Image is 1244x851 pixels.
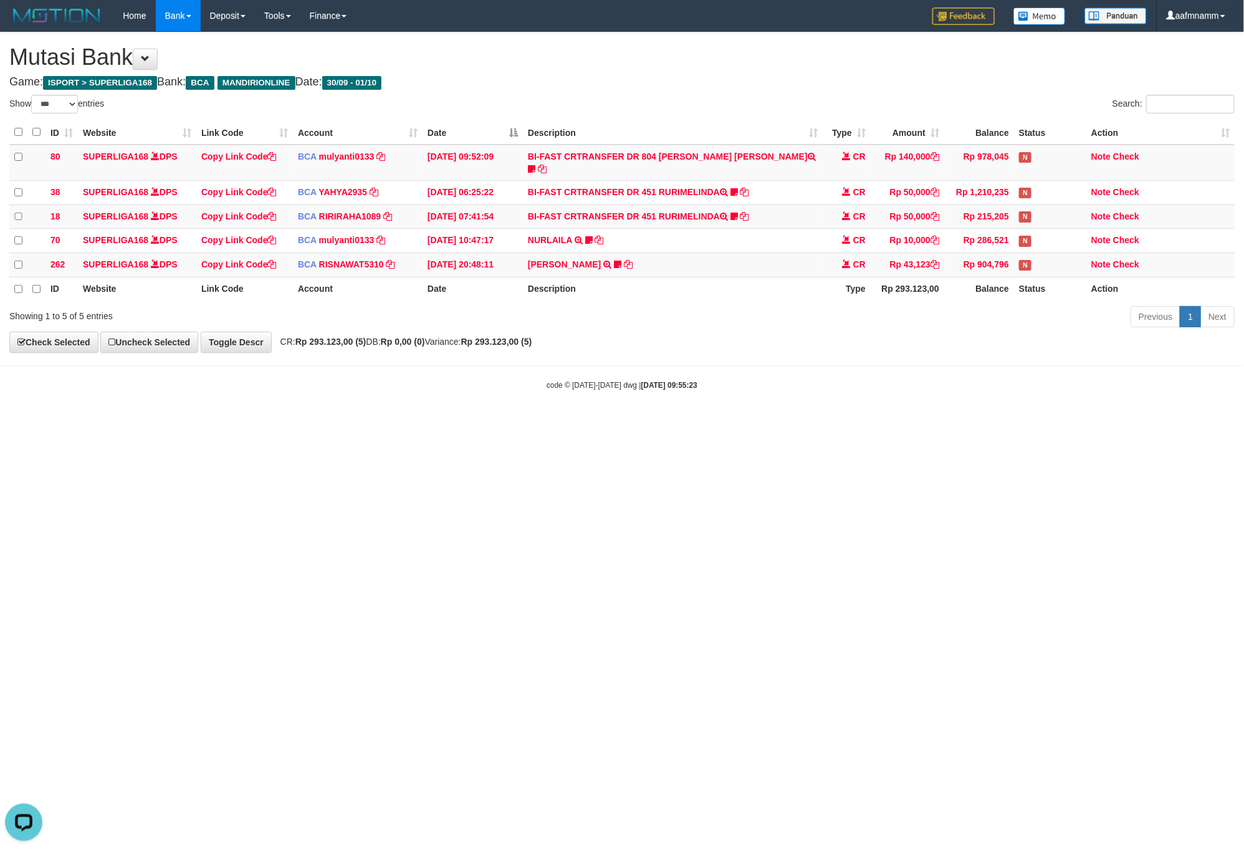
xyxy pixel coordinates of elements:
a: SUPERLIGA168 [83,151,148,161]
td: DPS [78,204,196,229]
span: 80 [50,151,60,161]
a: mulyanti0133 [319,235,375,245]
th: Website [78,277,196,301]
a: Uncheck Selected [100,332,198,353]
small: code © [DATE]-[DATE] dwg | [547,381,697,390]
th: Balance [944,277,1014,301]
a: SUPERLIGA168 [83,211,148,221]
td: Rp 50,000 [871,180,944,204]
td: [DATE] 06:25:22 [423,180,523,204]
a: Note [1091,187,1111,197]
a: SUPERLIGA168 [83,259,148,269]
a: Check Selected [9,332,98,353]
td: BI-FAST CRTRANSFER DR 451 RURIMELINDA [523,204,823,229]
th: Date: activate to sort column descending [423,120,523,145]
th: Account [293,277,423,301]
a: Check [1113,211,1139,221]
td: Rp 140,000 [871,145,944,181]
td: DPS [78,180,196,204]
span: BCA [186,76,214,90]
td: Rp 43,123 [871,253,944,277]
a: YAHYA2935 [318,187,367,197]
a: Copy mulyanti0133 to clipboard [376,151,385,161]
span: BCA [298,259,317,269]
span: CR [853,235,866,245]
strong: Rp 0,00 (0) [381,337,425,347]
th: Amount: activate to sort column ascending [871,120,944,145]
span: 38 [50,187,60,197]
a: Next [1200,306,1235,327]
a: 1 [1180,306,1201,327]
a: Toggle Descr [201,332,272,353]
label: Show entries [9,95,104,113]
a: Copy BI-FAST CRTRANSFER DR 451 RURIMELINDA to clipboard [740,211,749,221]
span: Has Note [1019,211,1031,222]
a: Copy Link Code [201,151,277,161]
td: [DATE] 10:47:17 [423,229,523,253]
span: CR [853,151,866,161]
a: Copy Rp 43,123 to clipboard [931,259,939,269]
a: [PERSON_NAME] [528,259,601,269]
span: BCA [298,235,317,245]
th: Description [523,277,823,301]
span: Has Note [1019,152,1031,163]
a: Previous [1131,306,1180,327]
span: BCA [298,151,317,161]
img: panduan.png [1084,7,1147,24]
a: Check [1113,151,1139,161]
a: Note [1091,235,1111,245]
td: BI-FAST CRTRANSFER DR 451 RURIMELINDA [523,180,823,204]
td: Rp 978,045 [944,145,1014,181]
button: Open LiveChat chat widget [5,5,42,42]
a: SUPERLIGA168 [83,235,148,245]
th: Link Code: activate to sort column ascending [196,120,293,145]
td: [DATE] 09:52:09 [423,145,523,181]
th: Link Code [196,277,293,301]
td: DPS [78,229,196,253]
a: Copy Link Code [201,235,277,245]
img: MOTION_logo.png [9,6,104,25]
select: Showentries [31,95,78,113]
a: Copy Rp 50,000 to clipboard [931,211,939,221]
a: Note [1091,211,1111,221]
th: Status [1014,120,1086,145]
span: 30/09 - 01/10 [322,76,382,90]
img: Button%20Memo.svg [1013,7,1066,25]
a: Copy Rp 10,000 to clipboard [931,235,939,245]
strong: [DATE] 09:55:23 [641,381,697,390]
td: BI-FAST CRTRANSFER DR 804 [PERSON_NAME] [PERSON_NAME] [523,145,823,181]
label: Search: [1112,95,1235,113]
a: Copy Rp 50,000 to clipboard [931,187,939,197]
td: DPS [78,253,196,277]
th: Account: activate to sort column ascending [293,120,423,145]
span: 18 [50,211,60,221]
th: ID [45,277,78,301]
a: Copy mulyanti0133 to clipboard [376,235,385,245]
th: Status [1014,277,1086,301]
a: SUPERLIGA168 [83,187,148,197]
span: 70 [50,235,60,245]
a: Copy Link Code [201,211,277,221]
td: Rp 1,210,235 [944,180,1014,204]
td: Rp 215,205 [944,204,1014,229]
a: RIRIRAHA1089 [319,211,381,221]
th: Date [423,277,523,301]
span: BCA [298,187,317,197]
a: Copy RIRIRAHA1089 to clipboard [383,211,392,221]
td: Rp 10,000 [871,229,944,253]
span: CR [853,211,866,221]
td: [DATE] 07:41:54 [423,204,523,229]
a: mulyanti0133 [319,151,375,161]
span: CR: DB: Variance: [274,337,532,347]
span: Has Note [1019,260,1031,271]
th: Action [1086,277,1235,301]
td: DPS [78,145,196,181]
a: Copy RISNAWAT5310 to clipboard [386,259,395,269]
a: Check [1113,187,1139,197]
a: Copy BI-FAST CRTRANSFER DR 451 RURIMELINDA to clipboard [740,187,749,197]
span: Has Note [1019,236,1031,246]
div: Showing 1 to 5 of 5 entries [9,305,509,322]
span: MANDIRIONLINE [218,76,295,90]
span: 262 [50,259,65,269]
span: CR [853,187,866,197]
